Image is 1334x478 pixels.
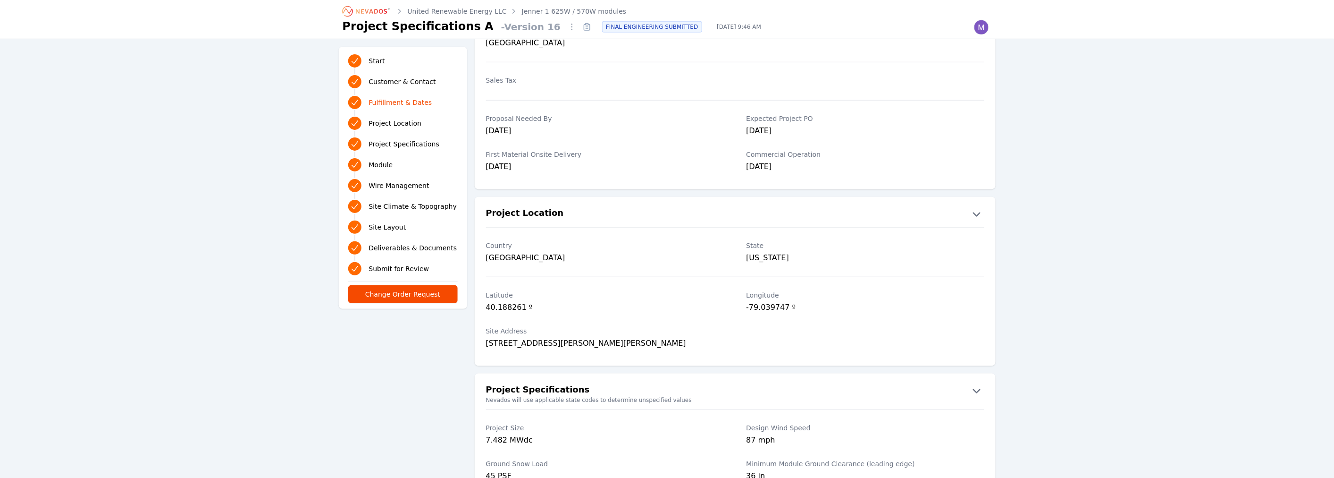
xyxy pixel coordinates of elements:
[747,241,984,250] label: State
[486,302,724,315] div: 40.188261 º
[486,423,724,433] label: Project Size
[486,241,724,250] label: Country
[747,150,984,159] label: Commercial Operation
[369,77,436,86] span: Customer & Contact
[974,20,989,35] img: Madeline Koldos
[369,119,422,128] span: Project Location
[747,252,984,264] div: [US_STATE]
[486,161,724,174] div: [DATE]
[747,161,984,174] div: [DATE]
[486,150,724,159] label: First Material Onsite Delivery
[486,326,724,336] label: Site Address
[497,20,564,34] span: - Version 16
[348,52,458,277] nav: Progress
[747,125,984,138] div: [DATE]
[710,23,769,31] span: [DATE] 9:46 AM
[369,222,406,232] span: Site Layout
[486,125,724,138] div: [DATE]
[747,302,984,315] div: -79.039747 º
[369,56,385,66] span: Start
[475,206,996,222] button: Project Location
[475,396,996,404] small: Nevados will use applicable state codes to determine unspecified values
[486,383,590,398] h2: Project Specifications
[486,338,724,351] div: [STREET_ADDRESS][PERSON_NAME][PERSON_NAME]
[343,4,627,19] nav: Breadcrumb
[369,98,432,107] span: Fulfillment & Dates
[747,435,984,448] div: 87 mph
[486,252,724,264] div: [GEOGRAPHIC_DATA]
[343,19,494,34] h1: Project Specifications A
[408,7,507,16] a: United Renewable Energy LLC
[486,37,724,49] div: [GEOGRAPHIC_DATA]
[369,139,440,149] span: Project Specifications
[369,243,457,253] span: Deliverables & Documents
[747,114,984,123] label: Expected Project PO
[486,114,724,123] label: Proposal Needed By
[369,264,429,273] span: Submit for Review
[369,202,457,211] span: Site Climate & Topography
[747,290,984,300] label: Longitude
[369,160,393,170] span: Module
[475,383,996,398] button: Project Specifications
[486,76,724,85] label: Sales Tax
[602,21,702,33] div: FINAL ENGINEERING SUBMITTED
[747,423,984,433] label: Design Wind Speed
[486,290,724,300] label: Latitude
[348,285,458,303] button: Change Order Request
[369,181,429,190] span: Wire Management
[486,206,564,222] h2: Project Location
[486,459,724,469] label: Ground Snow Load
[522,7,627,16] a: Jenner 1 625W / 570W modules
[486,435,724,448] div: 7.482 MWdc
[747,459,984,469] label: Minimum Module Ground Clearance (leading edge)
